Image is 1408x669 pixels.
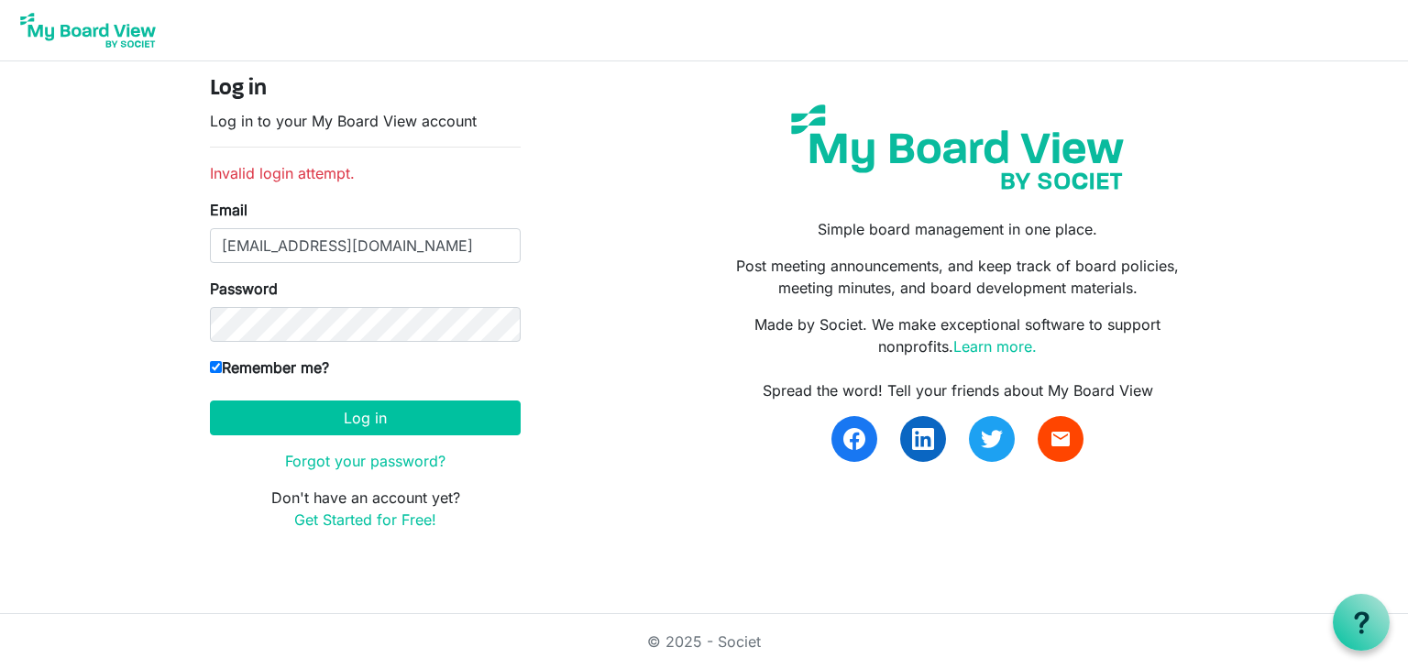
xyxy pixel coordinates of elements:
[647,632,761,651] a: © 2025 - Societ
[1038,416,1083,462] a: email
[210,361,222,373] input: Remember me?
[210,110,521,132] p: Log in to your My Board View account
[15,7,161,53] img: My Board View Logo
[718,313,1198,357] p: Made by Societ. We make exceptional software to support nonprofits.
[210,199,247,221] label: Email
[953,337,1037,356] a: Learn more.
[210,400,521,435] button: Log in
[912,428,934,450] img: linkedin.svg
[210,487,521,531] p: Don't have an account yet?
[210,278,278,300] label: Password
[718,255,1198,299] p: Post meeting announcements, and keep track of board policies, meeting minutes, and board developm...
[843,428,865,450] img: facebook.svg
[210,162,521,184] li: Invalid login attempt.
[718,379,1198,401] div: Spread the word! Tell your friends about My Board View
[1050,428,1072,450] span: email
[777,91,1138,203] img: my-board-view-societ.svg
[718,218,1198,240] p: Simple board management in one place.
[285,452,445,470] a: Forgot your password?
[210,356,329,378] label: Remember me?
[210,76,521,103] h4: Log in
[294,510,436,529] a: Get Started for Free!
[981,428,1003,450] img: twitter.svg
